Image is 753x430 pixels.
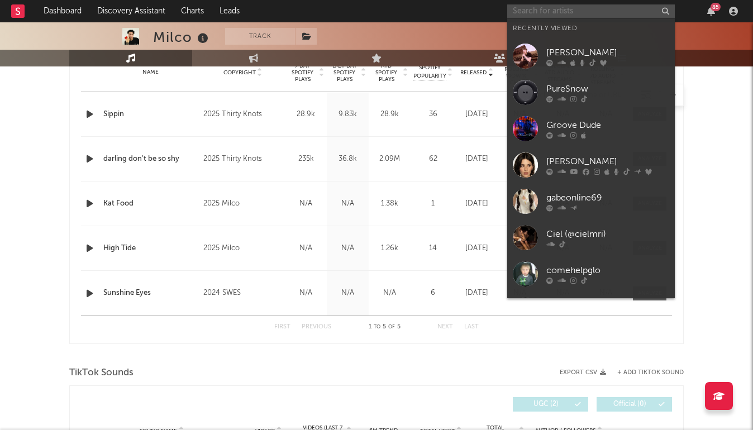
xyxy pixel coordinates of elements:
a: [PERSON_NAME] [507,38,675,74]
div: Milco [153,28,211,46]
div: Recently Viewed [513,22,669,35]
div: N/A [288,198,324,209]
div: [DATE] [458,243,495,254]
span: of [388,324,395,329]
span: 7 Day Spotify Plays [288,63,317,83]
div: -20.1 [501,154,538,165]
div: 9.83k [330,109,366,120]
div: PureSnow [546,82,669,95]
div: 28.9k [371,109,408,120]
span: Spotify Popularity [413,64,446,80]
button: Official(0) [597,397,672,412]
span: TikTok Sounds [69,366,134,380]
div: [PERSON_NAME] [546,46,669,59]
div: N/A [288,243,324,254]
div: N/A [501,288,538,299]
div: N/A [501,109,538,120]
div: Name [103,68,198,77]
span: US Rolling WoW % Chg [501,59,532,86]
div: 14 [413,243,452,254]
span: UGC ( 2 ) [520,401,571,408]
button: UGC(2) [513,397,588,412]
span: ATD Spotify Plays [371,63,401,83]
button: 85 [707,7,715,16]
div: 235k [288,154,324,165]
div: [DATE] [458,154,495,165]
div: 36 [413,109,452,120]
a: darling don't be so shy [103,154,198,165]
div: 1 [413,198,452,209]
div: 62 [413,154,452,165]
div: N/A [330,243,366,254]
div: [DATE] [458,288,495,299]
div: 2025 Thirty Knots [203,108,282,121]
div: N/A [330,288,366,299]
button: + Add TikTok Sound [617,370,684,376]
span: Copyright [223,69,256,76]
div: 2025 Milco [203,242,282,255]
a: Kat Food [103,198,198,209]
div: 1.26k [371,243,408,254]
div: [DATE] [458,109,495,120]
div: 2.09M [371,154,408,165]
button: + Add TikTok Sound [606,370,684,376]
div: comehelpglo [546,264,669,277]
button: Track [225,28,295,45]
div: 85 [711,3,721,11]
div: 36.8k [330,154,366,165]
div: 1.38k [371,198,408,209]
div: 1 5 5 [354,321,415,334]
div: 28.9k [288,109,324,120]
div: N/A [501,198,538,209]
div: N/A [371,288,408,299]
a: Sippin [103,109,198,120]
span: Last Day Spotify Plays [330,63,359,83]
a: comehelpglo [507,256,675,292]
div: 2025 Milco [203,197,282,211]
button: Last [464,324,479,330]
div: N/A [288,288,324,299]
button: First [274,324,290,330]
button: Export CSV [560,369,606,376]
a: Sunshine Eyes [103,288,198,299]
div: N/A [330,198,366,209]
div: Ciel (@cielmri) [546,227,669,241]
div: [DATE] [458,198,495,209]
a: [PERSON_NAME] [507,147,675,183]
div: [PERSON_NAME] [546,155,669,168]
a: zandros [507,292,675,328]
span: Official ( 0 ) [604,401,655,408]
a: Ciel (@cielmri) [507,219,675,256]
input: Search for artists [507,4,675,18]
div: N/A [501,243,538,254]
button: Next [437,324,453,330]
span: Released [460,69,487,76]
div: 2024 SWES [203,286,282,300]
button: Previous [302,324,331,330]
div: 2025 Thirty Knots [203,152,282,166]
div: Groove Dude [546,118,669,132]
a: High Tide [103,243,198,254]
a: Groove Dude [507,111,675,147]
span: to [374,324,380,329]
a: PureSnow [507,74,675,111]
div: 6 [413,288,452,299]
div: gabeonline69 [546,191,669,204]
a: gabeonline69 [507,183,675,219]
